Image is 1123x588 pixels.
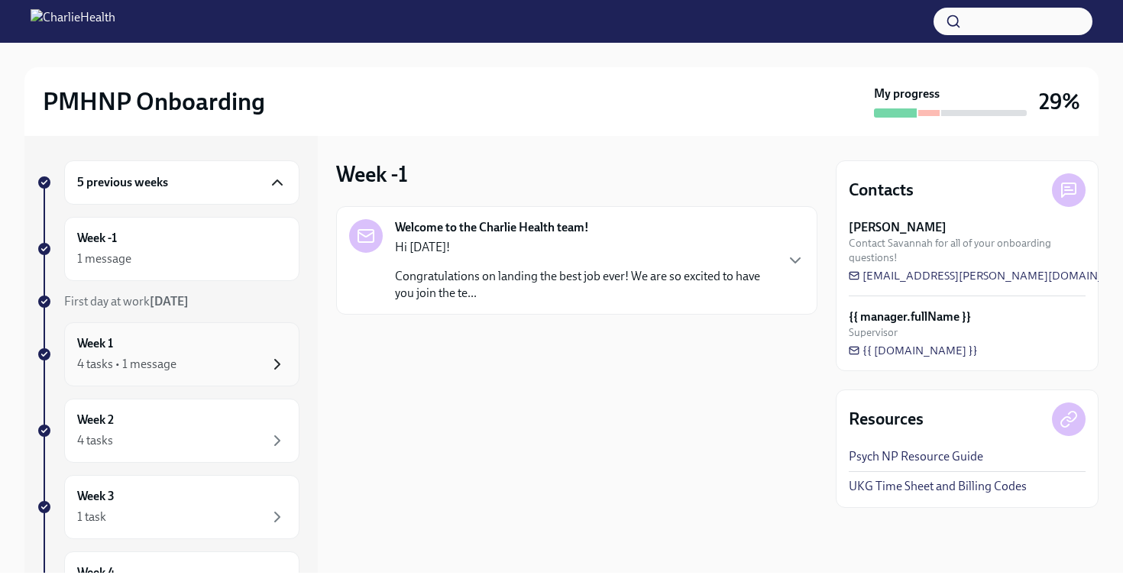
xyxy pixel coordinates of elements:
[37,217,299,281] a: Week -11 message
[849,179,914,202] h4: Contacts
[77,356,176,373] div: 4 tasks • 1 message
[1039,88,1080,115] h3: 29%
[336,160,408,188] h3: Week -1
[874,86,940,102] strong: My progress
[64,160,299,205] div: 5 previous weeks
[395,219,589,236] strong: Welcome to the Charlie Health team!
[77,509,106,525] div: 1 task
[77,335,113,352] h6: Week 1
[849,408,924,431] h4: Resources
[849,219,947,236] strong: [PERSON_NAME]
[37,322,299,386] a: Week 14 tasks • 1 message
[77,432,113,449] div: 4 tasks
[64,294,189,309] span: First day at work
[77,412,114,428] h6: Week 2
[849,478,1027,495] a: UKG Time Sheet and Billing Codes
[849,236,1086,265] span: Contact Savannah for all of your onboarding questions!
[849,343,978,358] a: {{ [DOMAIN_NAME] }}
[77,230,117,247] h6: Week -1
[849,448,983,465] a: Psych NP Resource Guide
[849,309,971,325] strong: {{ manager.fullName }}
[395,268,774,302] p: Congratulations on landing the best job ever! We are so excited to have you join the te...
[43,86,265,117] h2: PMHNP Onboarding
[77,488,115,505] h6: Week 3
[37,293,299,310] a: First day at work[DATE]
[77,174,168,191] h6: 5 previous weeks
[37,399,299,463] a: Week 24 tasks
[849,325,898,340] span: Supervisor
[31,9,115,34] img: CharlieHealth
[77,564,115,581] h6: Week 4
[37,475,299,539] a: Week 31 task
[77,250,131,267] div: 1 message
[395,239,774,256] p: Hi [DATE]!
[150,294,189,309] strong: [DATE]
